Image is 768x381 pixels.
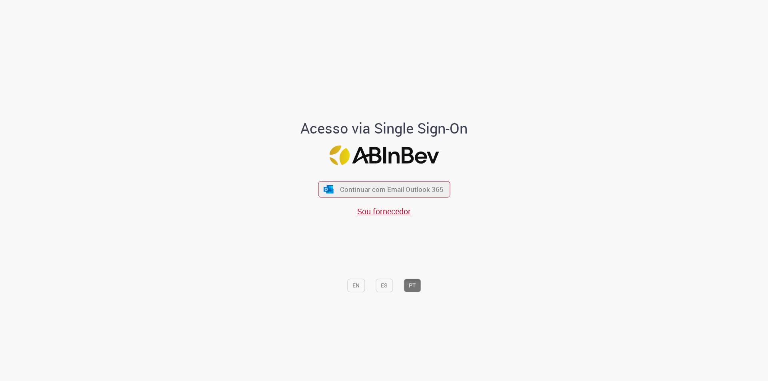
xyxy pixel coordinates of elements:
img: ícone Azure/Microsoft 360 [323,185,334,193]
button: EN [347,279,365,293]
button: ícone Azure/Microsoft 360 Continuar com Email Outlook 365 [318,181,450,197]
button: ES [376,279,393,293]
img: Logo ABInBev [329,146,439,165]
h1: Acesso via Single Sign-On [273,120,495,136]
button: PT [404,279,421,293]
a: Sou fornecedor [357,206,411,217]
span: Continuar com Email Outlook 365 [340,185,444,194]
